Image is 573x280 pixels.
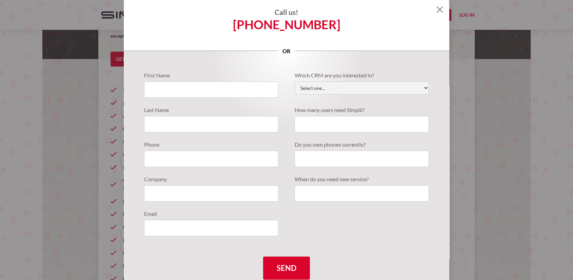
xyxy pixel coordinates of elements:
form: Quote Requests [144,71,429,280]
a: [PHONE_NUMBER] [233,20,340,29]
h4: Call us! [124,8,449,16]
label: Phone [144,141,278,149]
label: Do you own phones currently? [295,141,429,149]
label: Email [144,210,278,218]
p: or [278,47,295,55]
label: Last Name [144,106,278,114]
input: Send [263,257,310,280]
label: Which CRM are you interested in? [295,71,429,79]
label: Company [144,175,278,183]
label: First Name [144,71,278,79]
label: How many users need Simplii? [295,106,429,114]
label: When do you need new service? [295,175,429,183]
